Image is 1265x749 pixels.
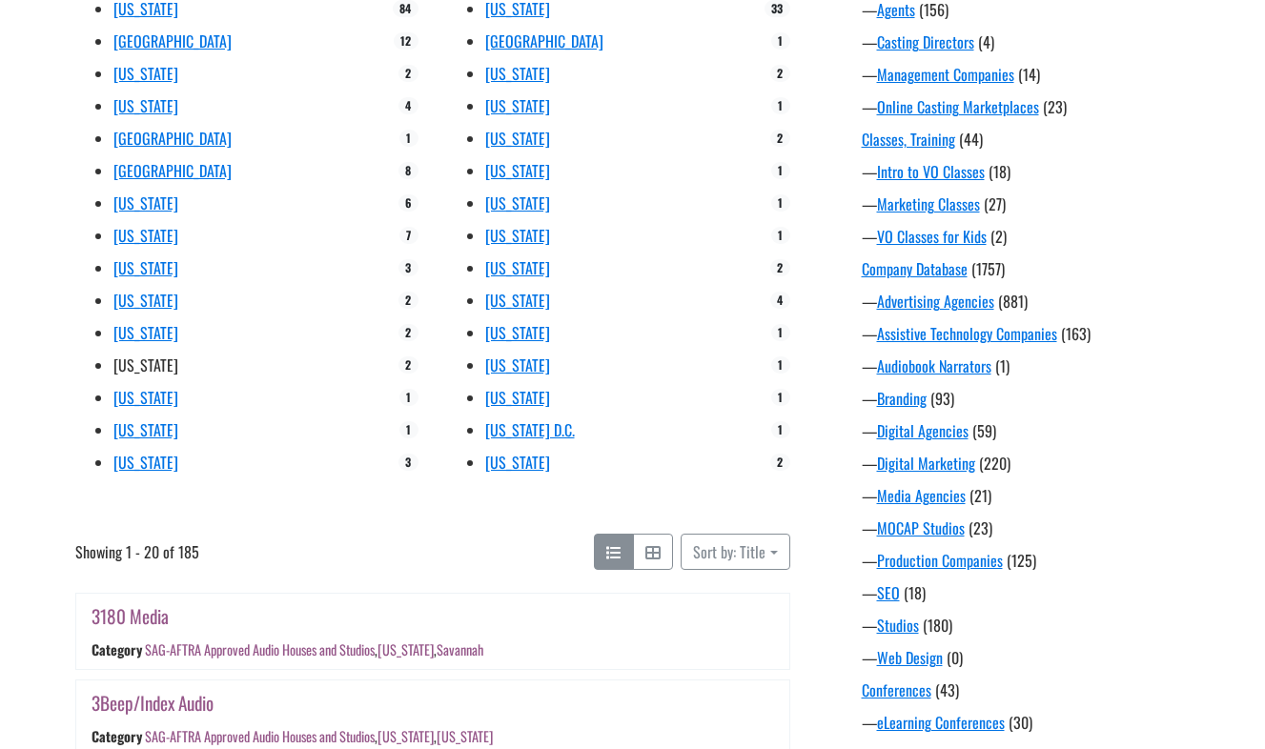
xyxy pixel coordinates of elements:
a: eLearning Conferences [877,711,1005,734]
a: VO Classes for Kids [877,225,987,248]
a: [US_STATE] [485,62,550,85]
span: (4) [978,30,994,53]
div: — [862,484,1205,507]
span: 2 [398,356,418,374]
div: — [862,581,1205,604]
span: (1757) [971,257,1005,280]
a: [US_STATE] [113,256,178,279]
div: — [862,160,1205,183]
a: Online Casting Marketplaces [877,95,1039,118]
a: Digital Agencies [877,419,969,442]
span: 2 [398,292,418,309]
a: [GEOGRAPHIC_DATA] [113,30,232,52]
a: Assistive Technology Companies [877,322,1057,345]
span: 2 [770,259,789,276]
span: 3 [398,259,418,276]
a: [US_STATE] [485,386,550,409]
span: 12 [394,32,418,50]
a: [US_STATE] D.C. [485,418,575,441]
span: 1 [399,421,418,438]
span: 6 [398,194,418,212]
span: 2 [398,65,418,82]
span: 2 [770,65,789,82]
a: Management Companies [877,63,1014,86]
span: (43) [935,678,959,701]
a: [US_STATE] [113,451,178,474]
span: 1 [399,389,418,406]
a: SAG-AFTRA Approved Audio Houses and Studios [144,726,374,746]
a: [US_STATE] [485,321,550,344]
div: — [862,95,1205,118]
span: 1 [771,194,789,212]
div: Category [92,640,142,660]
span: 1 [771,97,789,114]
a: [GEOGRAPHIC_DATA] [113,159,232,182]
a: [US_STATE] [485,354,550,376]
a: [US_STATE] [485,451,550,474]
a: [US_STATE] [485,159,550,182]
span: 2 [770,130,789,147]
a: [US_STATE] [377,726,433,746]
span: (180) [923,614,952,637]
div: — [862,63,1205,86]
span: (14) [1018,63,1040,86]
span: 8 [398,162,418,179]
a: Company Database [862,257,968,280]
div: — [862,419,1205,442]
span: 3 [398,454,418,471]
span: (93) [930,387,954,410]
a: [US_STATE] [485,94,550,117]
a: [US_STATE] [485,256,550,279]
a: [US_STATE] [113,354,178,376]
span: 2 [770,454,789,471]
span: (18) [989,160,1010,183]
span: 2 [398,324,418,341]
a: [GEOGRAPHIC_DATA] [113,127,232,150]
a: Studios [877,614,919,637]
span: (59) [972,419,996,442]
a: [US_STATE] [485,192,550,214]
div: , , [144,726,492,746]
a: [US_STATE] [113,224,178,247]
span: (30) [1009,711,1032,734]
a: MOCAP Studios [877,516,965,539]
span: 4 [398,97,418,114]
div: — [862,225,1205,248]
a: [US_STATE] [113,321,178,344]
a: [US_STATE] [113,62,178,85]
span: 1 [771,324,789,341]
a: Branding [877,387,927,410]
a: 3Beep/Index Audio [92,689,214,717]
span: (125) [1007,549,1036,572]
a: Intro to VO Classes [877,160,985,183]
span: (23) [969,516,992,539]
span: (881) [998,290,1028,313]
span: 7 [399,227,418,244]
div: Category [92,726,142,746]
div: — [862,354,1205,377]
span: (21) [969,484,991,507]
span: (220) [979,452,1010,475]
span: (23) [1043,95,1067,118]
span: 1 [771,389,789,406]
span: 1 [771,162,789,179]
a: 3180 Media [92,602,169,630]
span: (44) [959,128,983,151]
span: Showing 1 - 20 of 185 [75,534,199,570]
div: — [862,516,1205,539]
a: Advertising Agencies [877,290,994,313]
a: [US_STATE] [436,726,492,746]
a: [US_STATE] [113,94,178,117]
a: [US_STATE] [485,127,550,150]
span: 4 [770,292,789,309]
a: Media Agencies [877,484,966,507]
a: [US_STATE] [377,640,433,660]
a: [US_STATE] [485,289,550,312]
div: — [862,549,1205,572]
a: [GEOGRAPHIC_DATA] [485,30,603,52]
button: Sort by: Title [681,534,789,570]
span: (1) [995,354,1010,377]
a: Savannah [436,640,482,660]
span: 1 [771,421,789,438]
span: 1 [399,130,418,147]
